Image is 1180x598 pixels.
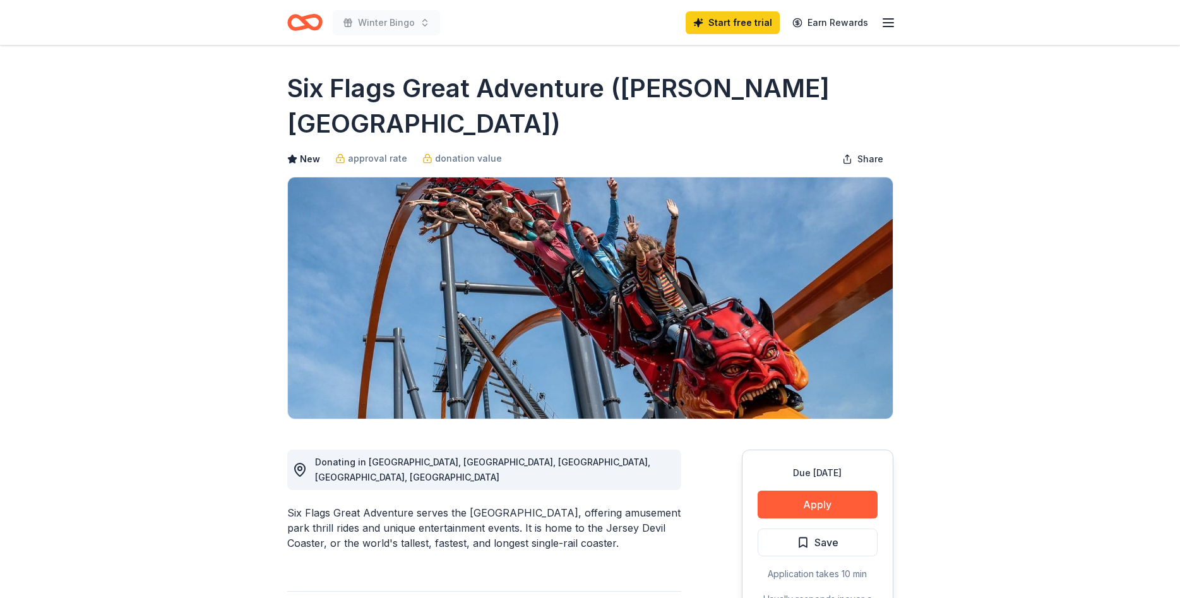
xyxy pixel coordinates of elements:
[287,505,681,551] div: Six Flags Great Adventure serves the [GEOGRAPHIC_DATA], offering amusement park thrill rides and ...
[333,10,440,35] button: Winter Bingo
[857,152,883,167] span: Share
[288,177,893,419] img: Image for Six Flags Great Adventure (Jackson Township)
[300,152,320,167] span: New
[287,8,323,37] a: Home
[758,566,878,582] div: Application takes 10 min
[358,15,415,30] span: Winter Bingo
[422,151,502,166] a: donation value
[785,11,876,34] a: Earn Rewards
[814,534,838,551] span: Save
[315,457,650,482] span: Donating in [GEOGRAPHIC_DATA], [GEOGRAPHIC_DATA], [GEOGRAPHIC_DATA], [GEOGRAPHIC_DATA], [GEOGRAPH...
[335,151,407,166] a: approval rate
[348,151,407,166] span: approval rate
[758,529,878,556] button: Save
[435,151,502,166] span: donation value
[758,465,878,481] div: Due [DATE]
[832,147,893,172] button: Share
[758,491,878,518] button: Apply
[287,71,893,141] h1: Six Flags Great Adventure ([PERSON_NAME][GEOGRAPHIC_DATA])
[686,11,780,34] a: Start free trial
